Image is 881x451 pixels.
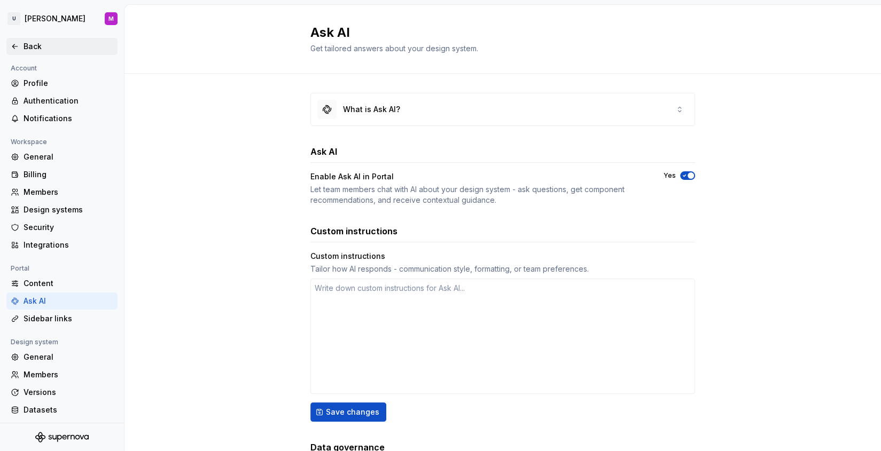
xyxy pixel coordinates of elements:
[6,262,34,275] div: Portal
[6,366,118,383] a: Members
[664,171,676,180] label: Yes
[6,275,118,292] a: Content
[310,225,397,238] h3: Custom instructions
[326,407,379,417] span: Save changes
[6,148,118,165] a: General
[6,384,118,401] a: Versions
[6,219,118,236] a: Security
[6,184,118,201] a: Members
[6,236,118,254] a: Integrations
[24,78,113,89] div: Profile
[6,349,118,366] a: General
[24,113,113,124] div: Notifications
[24,41,113,52] div: Back
[6,92,118,109] a: Authentication
[24,278,113,289] div: Content
[35,432,89,442] svg: Supernova Logo
[24,169,113,180] div: Billing
[6,38,118,55] a: Back
[6,62,41,75] div: Account
[24,96,113,106] div: Authentication
[24,222,113,233] div: Security
[24,369,113,380] div: Members
[24,352,113,362] div: General
[6,292,118,310] a: Ask AI
[310,184,644,205] div: Let team members chat with AI about your design system - ask questions, get component recommendat...
[310,264,695,274] div: Tailor how AI responds - communication style, formatting, or team preferences.
[6,110,118,127] a: Notifications
[6,166,118,183] a: Billing
[24,313,113,324] div: Sidebar links
[310,44,478,53] span: Get tailored answers about your design system.
[6,136,51,148] div: Workspace
[310,402,386,422] button: Save changes
[6,401,118,418] a: Datasets
[6,201,118,218] a: Design systems
[310,251,695,262] div: Custom instructions
[310,24,682,41] h2: Ask AI
[6,419,118,436] a: Documentation
[6,75,118,92] a: Profile
[2,7,122,30] button: U[PERSON_NAME]M
[24,405,113,415] div: Datasets
[24,240,113,250] div: Integrations
[7,12,20,25] div: U
[310,145,337,158] h3: Ask AI
[24,296,113,306] div: Ask AI
[108,14,114,23] div: M
[6,336,63,349] div: Design system
[24,187,113,197] div: Members
[343,104,400,115] div: What is Ask AI?
[24,422,113,433] div: Documentation
[24,152,113,162] div: General
[24,204,113,215] div: Design systems
[310,171,644,182] div: Enable Ask AI in Portal
[25,13,85,24] div: [PERSON_NAME]
[6,310,118,327] a: Sidebar links
[24,387,113,398] div: Versions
